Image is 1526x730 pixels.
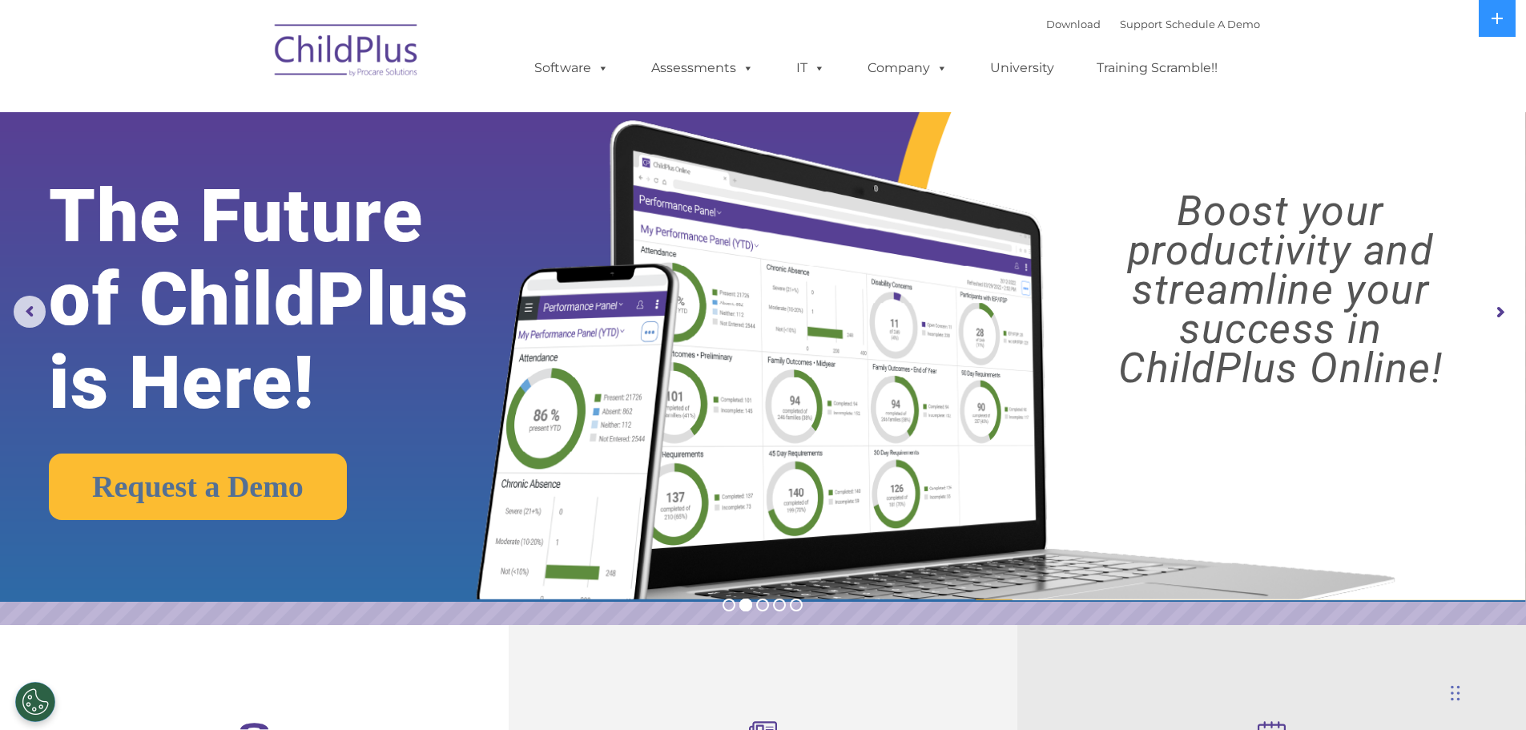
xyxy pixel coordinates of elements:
[223,106,272,118] span: Last name
[49,175,536,425] rs-layer: The Future of ChildPlus is Here!
[49,454,347,520] a: Request a Demo
[1451,669,1460,717] div: Drag
[1054,192,1507,388] rs-layer: Boost your productivity and streamline your success in ChildPlus Online!
[1120,18,1162,30] a: Support
[1046,18,1101,30] a: Download
[1046,18,1260,30] font: |
[267,13,427,93] img: ChildPlus by Procare Solutions
[974,52,1070,84] a: University
[852,52,964,84] a: Company
[15,682,55,722] button: Cookies Settings
[223,171,291,184] span: Phone number
[1264,557,1526,730] iframe: Chat Widget
[518,52,625,84] a: Software
[1166,18,1260,30] a: Schedule A Demo
[780,52,841,84] a: IT
[635,52,770,84] a: Assessments
[1081,52,1234,84] a: Training Scramble!!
